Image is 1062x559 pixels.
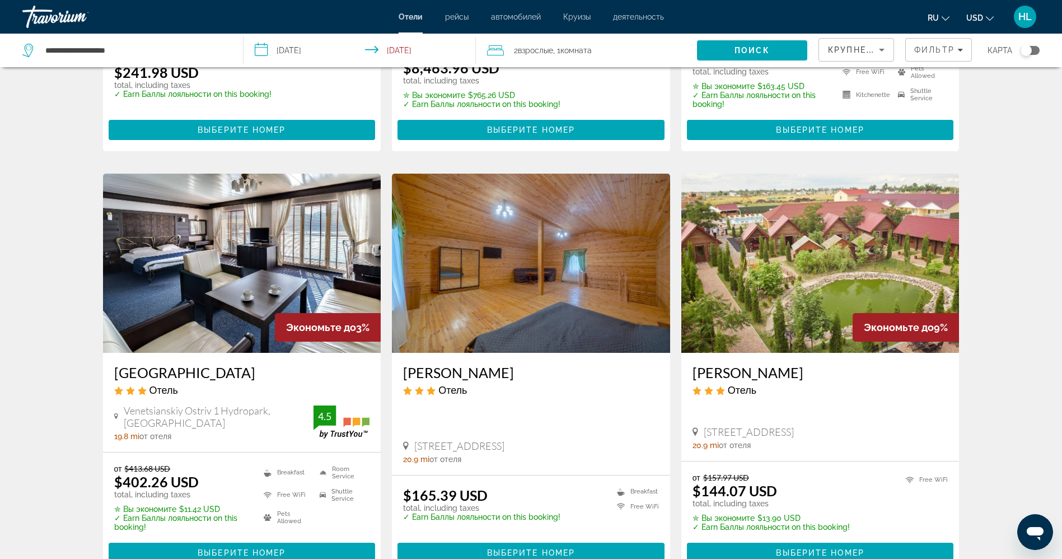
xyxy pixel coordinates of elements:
a: [GEOGRAPHIC_DATA] [114,364,370,381]
span: ✮ Вы экономите [693,514,755,523]
a: рейсы [445,12,469,21]
p: ✓ Earn Баллы лояльности on this booking! [114,90,272,99]
img: Rayskiy Dvorik [392,174,670,353]
a: Выберите номер [687,123,954,135]
p: $163.45 USD [693,82,829,91]
img: TrustYou guest rating badge [314,406,369,439]
span: Выберите номер [776,548,864,557]
li: Pets Allowed [892,64,948,81]
p: ✓ Earn Баллы лояльности on this booking! [114,514,250,532]
span: Выберите номер [487,548,575,557]
button: Travelers: 2 adults, 0 children [476,34,697,67]
li: Breakfast [611,487,659,496]
img: Rayskiy Dvorik [681,174,960,353]
span: USD [966,13,983,22]
ins: $144.07 USD [693,482,777,499]
p: total, including taxes [693,499,850,508]
span: от отеля [139,432,171,441]
p: $13.90 USD [693,514,850,523]
a: Выберите номер [397,123,665,135]
span: ✮ Вы экономите [114,505,176,514]
li: Free WiFi [837,64,892,81]
li: Kitchenette [837,86,892,103]
ins: $402.26 USD [114,473,199,490]
span: Выберите номер [487,125,575,134]
div: 3% [275,313,381,342]
img: Bakkara Hotel [103,174,381,353]
span: Отель [438,384,467,396]
span: [STREET_ADDRESS] [704,426,794,438]
span: от отеля [429,455,461,464]
iframe: Кнопка для запуску вікна повідомлень [1017,514,1053,550]
span: карта [988,43,1012,58]
div: 9% [853,313,959,342]
span: Комната [560,46,592,55]
button: Select check in and out date [244,34,476,67]
button: Filters [905,38,972,62]
p: $765.26 USD [403,91,560,100]
button: Выберите номер [397,120,665,140]
a: [PERSON_NAME] [403,364,659,381]
span: от отеля [719,441,751,450]
button: Выберите номер [109,120,376,140]
button: Change currency [966,10,994,26]
span: Экономьте до [864,322,934,333]
span: HL [1018,11,1032,22]
span: 20.9 mi [693,441,719,450]
li: Breakfast [258,464,314,481]
span: Фильтр [914,45,955,54]
button: Change language [928,10,949,26]
p: ✓ Earn Баллы лояльности on this booking! [403,100,560,109]
li: Shuttle Service [892,86,948,103]
span: ✮ Вы экономите [403,91,465,100]
a: деятельность [613,12,664,21]
span: Крупнейшие сбережения [828,45,964,54]
span: Отель [149,384,178,396]
del: $413.68 USD [124,464,170,473]
span: ru [928,13,939,22]
a: автомобилей [491,12,541,21]
span: от [114,464,122,473]
div: 3 star Hotel [114,384,370,396]
span: , 1 [553,43,592,58]
button: Toggle map [1012,45,1040,55]
span: Выберите номер [776,125,864,134]
input: Search hotel destination [44,42,226,59]
a: [PERSON_NAME] [693,364,948,381]
p: ✓ Earn Баллы лояльности on this booking! [693,91,829,109]
span: Отель [728,384,756,396]
a: Travorium [22,2,134,31]
a: Отели [399,12,423,21]
span: 2 [514,43,553,58]
span: Venetsianskiy Ostriv 1 Hydropark, [GEOGRAPHIC_DATA] [124,404,314,429]
a: Выберите номер [109,123,376,135]
a: Выберите номер [397,546,665,558]
li: Free WiFi [611,502,659,511]
p: total, including taxes [114,81,272,90]
a: Круизы [563,12,591,21]
li: Free WiFi [900,473,948,487]
a: Выберите номер [109,546,376,558]
p: ✓ Earn Баллы лояльности on this booking! [403,513,560,521]
span: Взрослые [518,46,553,55]
span: ✮ Вы экономите [693,82,755,91]
p: total, including taxes [693,67,829,76]
button: Выберите номер [687,120,954,140]
span: 20.9 mi [403,455,429,464]
p: total, including taxes [403,504,560,513]
mat-select: Sort by [828,43,885,57]
span: Поиск [734,46,770,55]
li: Pets Allowed [258,509,314,526]
button: User Menu [1010,5,1040,29]
span: Выберите номер [198,548,286,557]
span: Экономьте до [286,322,356,333]
p: total, including taxes [114,490,250,499]
div: 4.5 [314,409,336,423]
